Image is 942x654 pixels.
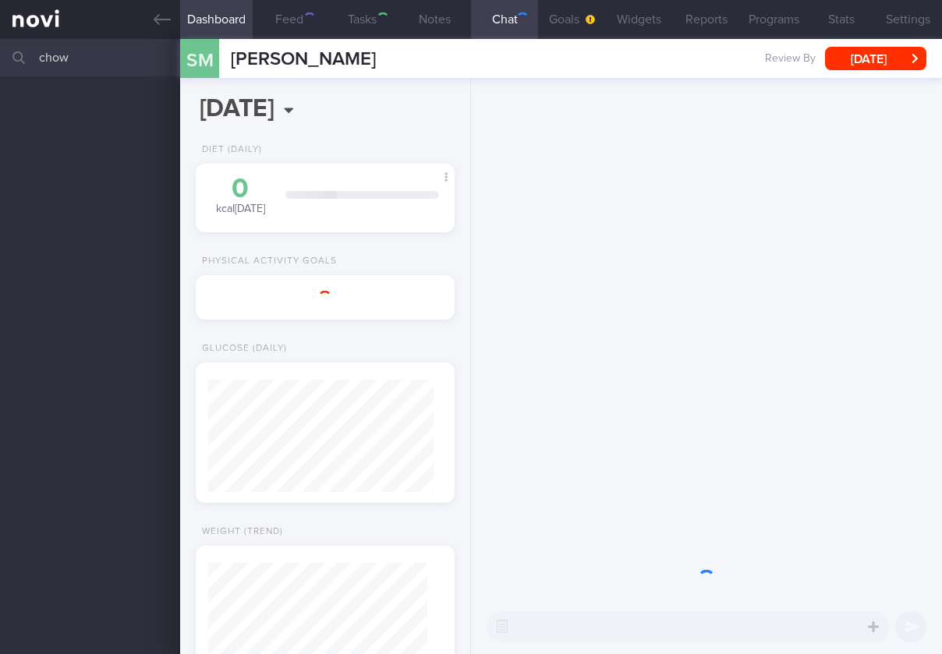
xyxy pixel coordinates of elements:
span: Review By [765,52,816,66]
div: Diet (Daily) [196,144,262,156]
div: 0 [211,175,270,203]
div: Glucose (Daily) [196,343,287,355]
div: Physical Activity Goals [196,256,337,267]
div: kcal [DATE] [211,175,270,217]
button: [DATE] [825,47,926,70]
div: Weight (Trend) [196,526,283,538]
div: SM [170,30,228,90]
span: [PERSON_NAME] [231,50,376,69]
